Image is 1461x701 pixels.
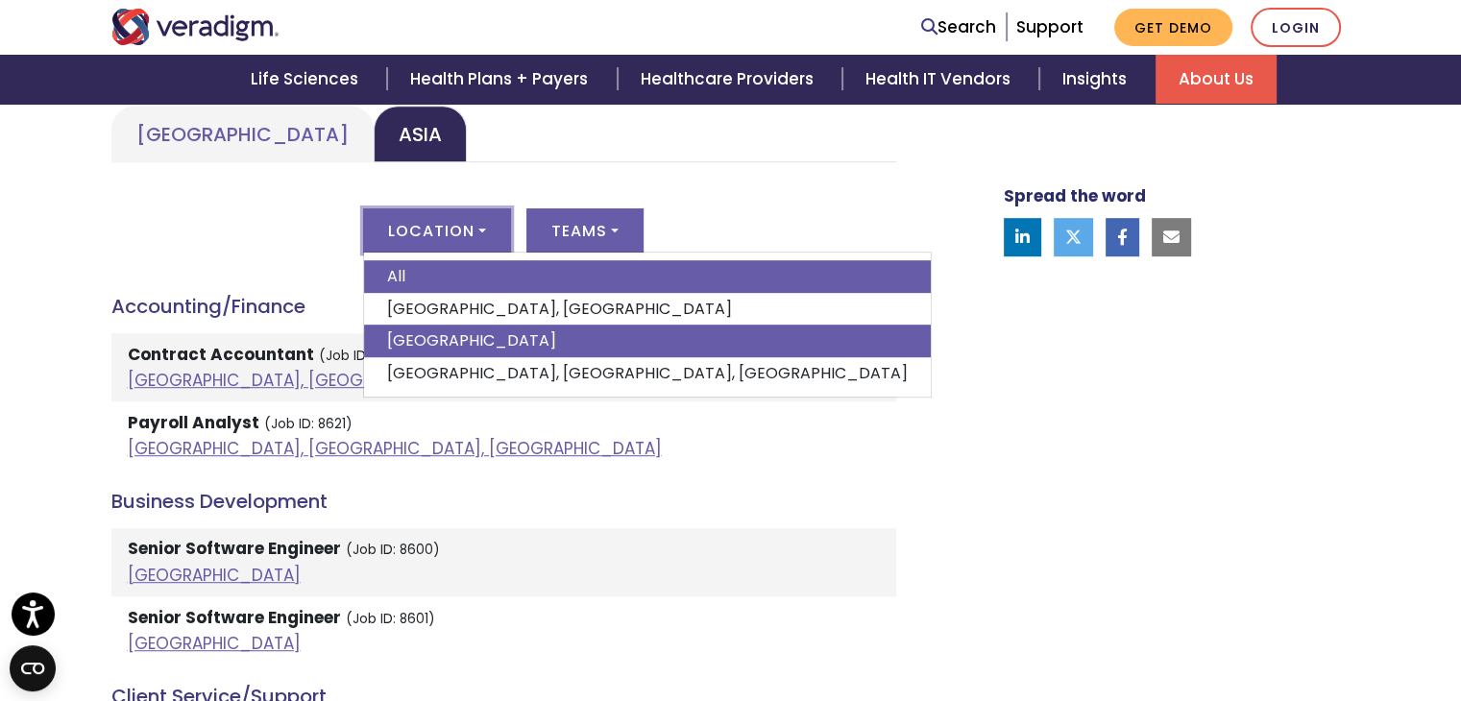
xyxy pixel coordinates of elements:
a: Asia [374,106,467,162]
a: [GEOGRAPHIC_DATA], [GEOGRAPHIC_DATA], [GEOGRAPHIC_DATA] [128,369,662,392]
strong: Contract Accountant [128,343,314,366]
a: Healthcare Providers [618,55,842,104]
a: About Us [1156,55,1277,104]
strong: Payroll Analyst [128,411,259,434]
a: [GEOGRAPHIC_DATA], [GEOGRAPHIC_DATA], [GEOGRAPHIC_DATA] [128,437,662,460]
button: Location [363,208,511,253]
img: Veradigm logo [111,9,280,45]
small: (Job ID: 8601) [346,610,435,628]
a: Search [921,14,996,40]
a: Life Sciences [228,55,387,104]
a: [GEOGRAPHIC_DATA], [GEOGRAPHIC_DATA] [364,293,931,326]
strong: Senior Software Engineer [128,606,341,629]
a: All [364,260,931,293]
a: Insights [1039,55,1156,104]
small: (Job ID: 8600) [346,541,440,559]
a: [GEOGRAPHIC_DATA] [364,325,931,357]
a: Health Plans + Payers [387,55,617,104]
a: Login [1251,8,1341,47]
a: [GEOGRAPHIC_DATA] [128,564,301,587]
small: (Job ID: 8829) [319,347,411,365]
small: (Job ID: 8621) [264,415,353,433]
a: [GEOGRAPHIC_DATA], [GEOGRAPHIC_DATA], [GEOGRAPHIC_DATA] [364,357,931,390]
h4: Accounting/Finance [111,295,896,318]
a: Support [1016,15,1084,38]
button: Open CMP widget [10,645,56,691]
strong: Spread the word [1004,184,1146,207]
button: Teams [526,208,644,253]
strong: Senior Software Engineer [128,537,341,560]
a: Health IT Vendors [842,55,1039,104]
h4: Business Development [111,490,896,513]
a: [GEOGRAPHIC_DATA] [128,632,301,655]
a: Get Demo [1114,9,1232,46]
a: [GEOGRAPHIC_DATA] [111,106,374,162]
